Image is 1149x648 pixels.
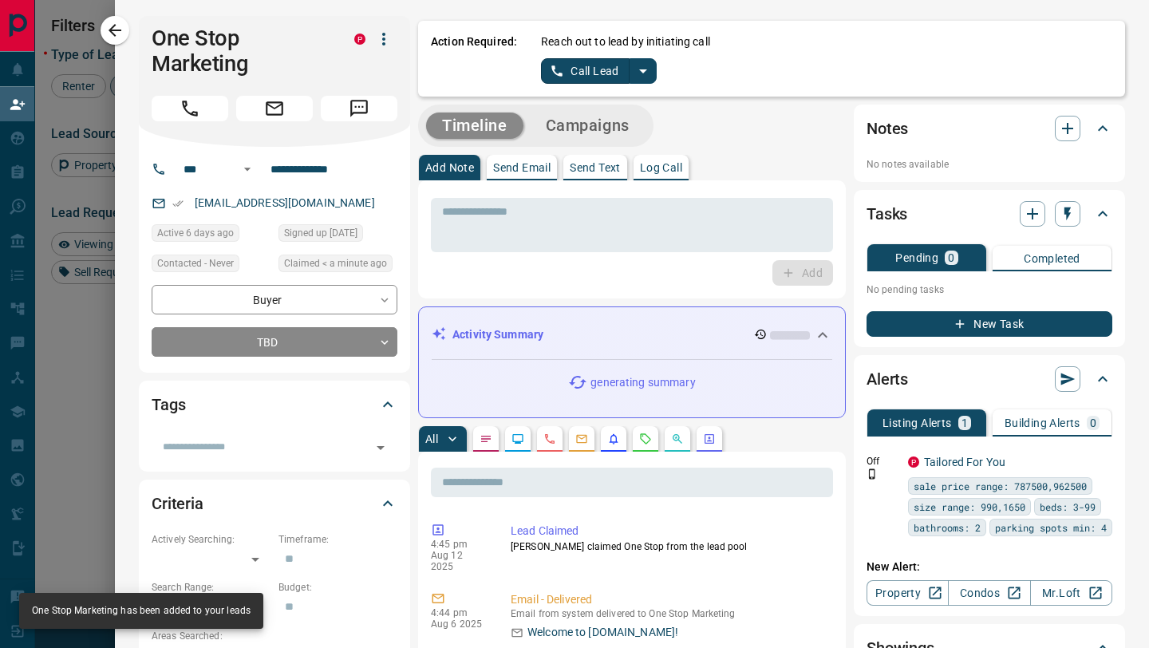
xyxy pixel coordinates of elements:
[1005,417,1080,429] p: Building Alerts
[867,454,898,468] p: Off
[895,252,938,263] p: Pending
[867,580,949,606] a: Property
[152,224,270,247] div: Wed Aug 06 2025
[882,417,952,429] p: Listing Alerts
[541,58,630,84] button: Call Lead
[431,539,487,550] p: 4:45 pm
[354,34,365,45] div: property.ca
[152,491,203,516] h2: Criteria
[278,255,397,277] div: Tue Aug 12 2025
[1090,417,1096,429] p: 0
[431,34,517,84] p: Action Required:
[425,433,438,445] p: All
[867,116,908,141] h2: Notes
[152,484,397,523] div: Criteria
[480,433,492,445] svg: Notes
[541,58,657,84] div: split button
[914,499,1025,515] span: size range: 990,1650
[431,618,487,630] p: Aug 6 2025
[867,195,1112,233] div: Tasks
[321,96,397,121] span: Message
[278,580,397,595] p: Budget:
[152,580,270,595] p: Search Range:
[671,433,684,445] svg: Opportunities
[431,550,487,572] p: Aug 12 2025
[867,311,1112,337] button: New Task
[152,327,397,357] div: TBD
[867,559,1112,575] p: New Alert:
[511,591,827,608] p: Email - Delivered
[32,598,251,624] div: One Stop Marketing has been added to your leads
[511,523,827,539] p: Lead Claimed
[152,285,397,314] div: Buyer
[284,255,387,271] span: Claimed < a minute ago
[1024,253,1080,264] p: Completed
[493,162,551,173] p: Send Email
[431,607,487,618] p: 4:44 pm
[530,113,646,139] button: Campaigns
[703,433,716,445] svg: Agent Actions
[570,162,621,173] p: Send Text
[924,456,1005,468] a: Tailored For You
[511,608,827,619] p: Email from system delivered to One Stop Marketing
[908,456,919,468] div: property.ca
[236,96,313,121] span: Email
[575,433,588,445] svg: Emails
[639,433,652,445] svg: Requests
[607,433,620,445] svg: Listing Alerts
[1030,580,1112,606] a: Mr.Loft
[284,225,357,241] span: Signed up [DATE]
[157,225,234,241] span: Active 6 days ago
[511,433,524,445] svg: Lead Browsing Activity
[914,520,981,535] span: bathrooms: 2
[867,201,907,227] h2: Tasks
[995,520,1107,535] span: parking spots min: 4
[541,34,710,50] p: Reach out to lead by initiating call
[914,478,1087,494] span: sale price range: 787500,962500
[640,162,682,173] p: Log Call
[867,360,1112,398] div: Alerts
[157,255,234,271] span: Contacted - Never
[152,532,270,547] p: Actively Searching:
[527,624,678,641] p: Welcome to [DOMAIN_NAME]!
[152,96,228,121] span: Call
[152,629,397,643] p: Areas Searched:
[867,109,1112,148] div: Notes
[590,374,695,391] p: generating summary
[1040,499,1096,515] span: beds: 3-99
[278,224,397,247] div: Wed Aug 06 2025
[426,113,523,139] button: Timeline
[425,162,474,173] p: Add Note
[867,157,1112,172] p: No notes available
[948,252,954,263] p: 0
[948,580,1030,606] a: Condos
[152,26,330,77] h1: One Stop Marketing
[369,437,392,459] button: Open
[238,160,257,179] button: Open
[867,366,908,392] h2: Alerts
[152,392,185,417] h2: Tags
[195,196,375,209] a: [EMAIL_ADDRESS][DOMAIN_NAME]
[152,385,397,424] div: Tags
[511,539,827,554] p: [PERSON_NAME] claimed One Stop from the lead pool
[867,278,1112,302] p: No pending tasks
[172,198,184,209] svg: Email Verified
[278,532,397,547] p: Timeframe:
[452,326,543,343] p: Activity Summary
[543,433,556,445] svg: Calls
[867,468,878,480] svg: Push Notification Only
[432,320,832,350] div: Activity Summary
[961,417,968,429] p: 1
